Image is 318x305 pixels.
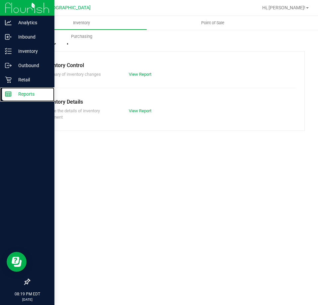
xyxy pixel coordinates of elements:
[12,61,51,69] p: Outbound
[62,34,101,40] span: Purchasing
[29,36,305,51] div: Inventory Reports
[64,20,99,26] span: Inventory
[129,108,151,113] a: View Report
[12,33,51,41] p: Inbound
[12,47,51,55] p: Inventory
[16,30,147,44] a: Purchasing
[7,252,27,272] iframe: Resource center
[12,76,51,84] p: Retail
[43,98,291,106] div: Inventory Details
[12,90,51,98] p: Reports
[5,76,12,83] inline-svg: Retail
[45,5,91,11] span: [GEOGRAPHIC_DATA]
[16,16,147,30] a: Inventory
[5,19,12,26] inline-svg: Analytics
[43,72,101,77] span: Summary of inventory changes
[5,62,12,69] inline-svg: Outbound
[5,34,12,40] inline-svg: Inbound
[12,19,51,27] p: Analytics
[147,16,278,30] a: Point of Sale
[192,20,233,26] span: Point of Sale
[3,297,51,302] p: [DATE]
[43,61,291,69] div: Inventory Control
[5,48,12,54] inline-svg: Inventory
[129,72,151,77] a: View Report
[43,108,100,120] span: Explore the details of inventory movement
[3,291,51,297] p: 08:19 PM EDT
[262,5,305,10] span: Hi, [PERSON_NAME]!
[5,91,12,97] inline-svg: Reports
